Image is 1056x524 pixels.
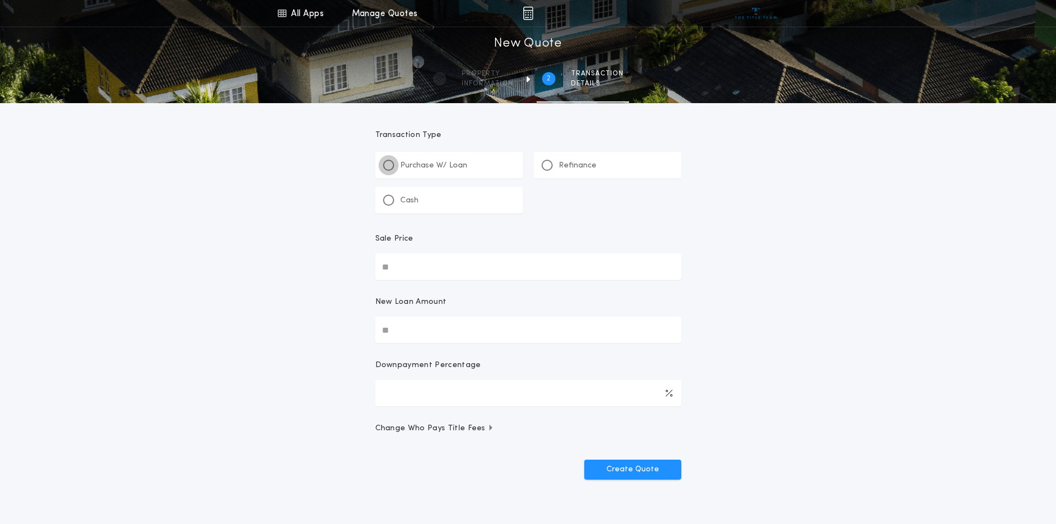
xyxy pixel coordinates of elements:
p: Downpayment Percentage [375,360,481,371]
span: details [571,79,624,88]
span: Property [462,69,513,78]
input: Downpayment Percentage [375,380,681,406]
p: Transaction Type [375,130,681,141]
p: Sale Price [375,233,414,245]
p: New Loan Amount [375,297,447,308]
span: Transaction [571,69,624,78]
button: Change Who Pays Title Fees [375,423,681,434]
img: img [523,7,533,20]
p: Cash [400,195,419,206]
h2: 2 [547,74,550,83]
h1: New Quote [494,35,562,53]
p: Purchase W/ Loan [400,160,467,171]
button: Create Quote [584,460,681,480]
img: vs-icon [735,8,777,19]
input: Sale Price [375,253,681,280]
p: Refinance [559,160,596,171]
span: information [462,79,513,88]
input: New Loan Amount [375,317,681,343]
span: Change Who Pays Title Fees [375,423,494,434]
